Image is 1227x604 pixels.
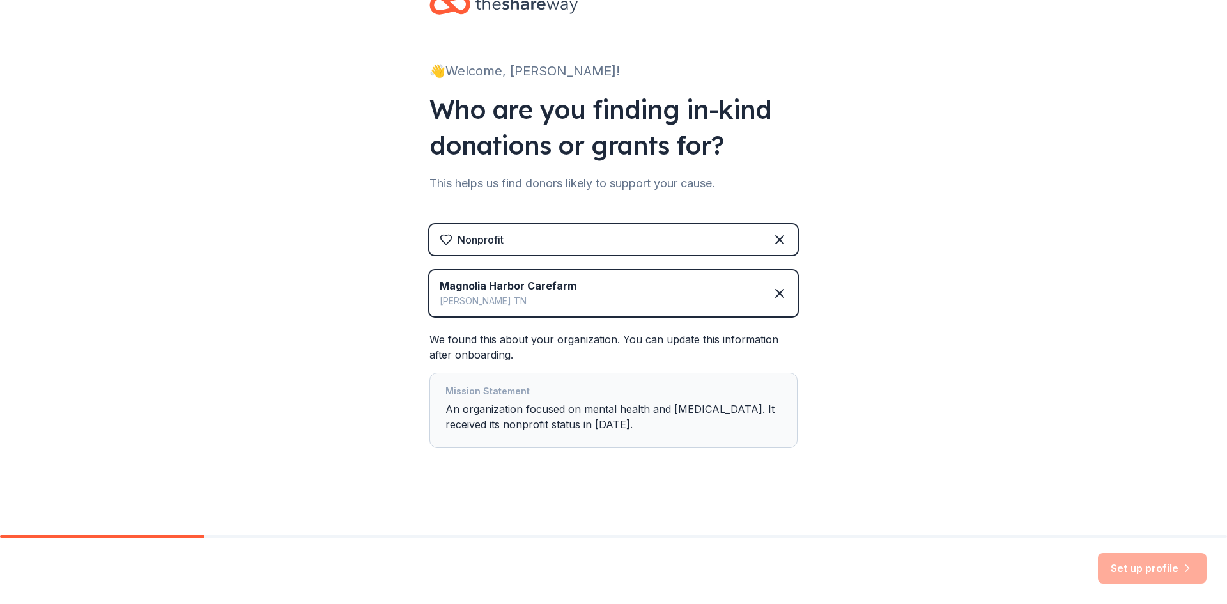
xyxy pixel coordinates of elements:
div: Magnolia Harbor Carefarm [440,278,576,293]
div: [PERSON_NAME] TN [440,293,576,309]
div: Who are you finding in-kind donations or grants for? [429,91,798,163]
div: Mission Statement [445,383,782,401]
div: An organization focused on mental health and [MEDICAL_DATA]. It received its nonprofit status in ... [445,383,782,437]
div: This helps us find donors likely to support your cause. [429,173,798,194]
div: We found this about your organization. You can update this information after onboarding. [429,332,798,448]
div: 👋 Welcome, [PERSON_NAME]! [429,61,798,81]
div: Nonprofit [458,232,504,247]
